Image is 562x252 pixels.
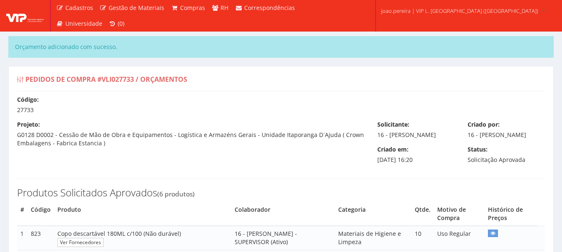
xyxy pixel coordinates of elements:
[461,120,552,139] div: 16 - [PERSON_NAME]
[27,202,54,226] th: Código
[17,202,27,226] th: #
[371,145,461,164] div: [DATE] 16:20
[106,16,128,32] a: (0)
[17,187,545,198] h3: Produtos Solicitados Aprovados
[371,120,461,139] div: 16 - [PERSON_NAME]
[411,202,434,226] th: Quantidade
[434,202,485,226] th: Motivo de Compra
[25,75,187,84] span: Pedidos de Compra #VLI027733 / Orçamentos
[109,4,164,12] span: Gestão de Materiais
[8,36,554,58] div: Orçamento adicionado com sucesso.
[11,120,371,147] div: G0128 D0002 - Cessão de Mão de Obra e Equipamentos - Logística e Armazéns Gerais - Unidade Itapor...
[17,120,40,129] label: Projeto:
[335,202,412,226] th: Categoria do Produto
[434,226,485,250] td: Uso Regular
[377,145,409,154] label: Criado em:
[411,226,434,250] td: 10
[180,4,205,12] span: Compras
[27,226,54,250] td: 823
[17,226,27,250] td: 1
[461,145,552,164] div: Solicitação Aprovada
[244,4,295,12] span: Correspondências
[468,120,500,129] label: Criado por:
[118,20,124,27] span: (0)
[17,95,39,104] label: Código:
[468,145,488,154] label: Status:
[53,16,106,32] a: Universidade
[231,226,334,250] td: 16 - [PERSON_NAME] - SUPERVISOR (Ativo)
[6,10,44,22] img: logo
[65,4,93,12] span: Cadastros
[485,202,538,226] th: Histórico de Preços
[220,4,228,12] span: RH
[231,202,334,226] th: Colaborador
[381,7,538,15] span: joao.pereira | VIP L. [GEOGRAPHIC_DATA] ([GEOGRAPHIC_DATA])
[11,95,551,114] div: 27733
[57,230,181,237] span: Copo descartável 180ML c/100 (Não durável)
[377,120,409,129] label: Solicitante:
[54,202,231,226] th: Produto
[157,189,195,198] small: (6 produtos)
[65,20,102,27] span: Universidade
[335,226,412,250] td: Materiais de Higiene e Limpeza
[57,238,104,247] a: Ver Fornecedores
